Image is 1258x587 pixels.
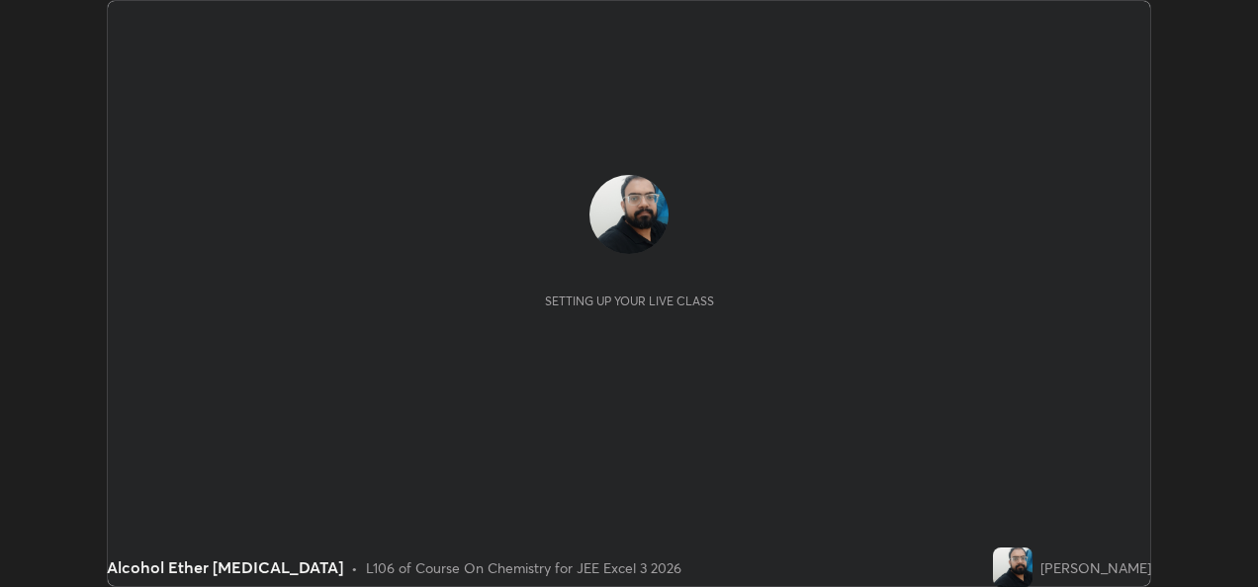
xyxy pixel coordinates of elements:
div: Setting up your live class [545,293,714,308]
div: [PERSON_NAME] [1040,557,1151,578]
div: Alcohol Ether [MEDICAL_DATA] [107,555,343,579]
div: L106 of Course On Chemistry for JEE Excel 3 2026 [366,557,681,578]
img: 43ce2ccaa3f94e769f93b6c8490396b9.jpg [993,547,1033,587]
div: • [351,557,358,578]
img: 43ce2ccaa3f94e769f93b6c8490396b9.jpg [589,175,669,254]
